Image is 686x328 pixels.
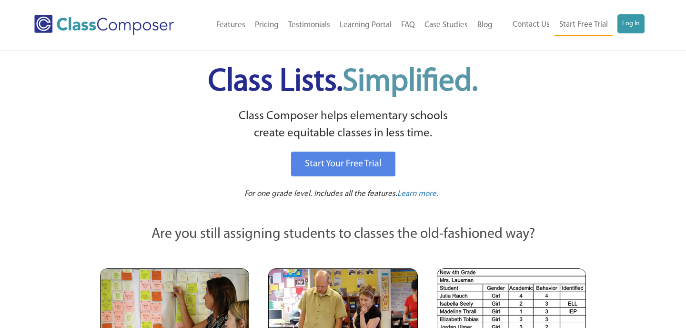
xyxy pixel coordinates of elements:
p: Are you still assigning students to classes the old-fashioned way? [100,224,586,245]
a: Pricing [250,15,283,36]
a: Features [212,15,250,36]
nav: Header Menu [497,14,645,36]
a: Contact Us [508,14,555,35]
a: Testimonials [283,15,335,36]
span: Class Lists. [208,67,478,98]
nav: Header Menu [196,15,497,36]
a: Learn more. [397,188,438,200]
span: Simplified. [343,67,478,98]
a: Log In [617,14,645,33]
span: Learn more. [397,190,438,198]
span: Start Your Free Trial [305,159,382,169]
img: Class Composer [34,15,174,35]
p: Class Composer helps elementary schools create equitable classes in less time. [99,108,587,143]
a: Case Studies [420,15,473,36]
a: FAQ [396,15,420,36]
a: Learning Portal [335,15,396,36]
a: Start Free Trial [555,14,613,36]
a: Blog [473,15,497,36]
a: Start Your Free Trial [291,152,395,176]
span: For one grade level. Includes all the features. [244,190,397,198]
